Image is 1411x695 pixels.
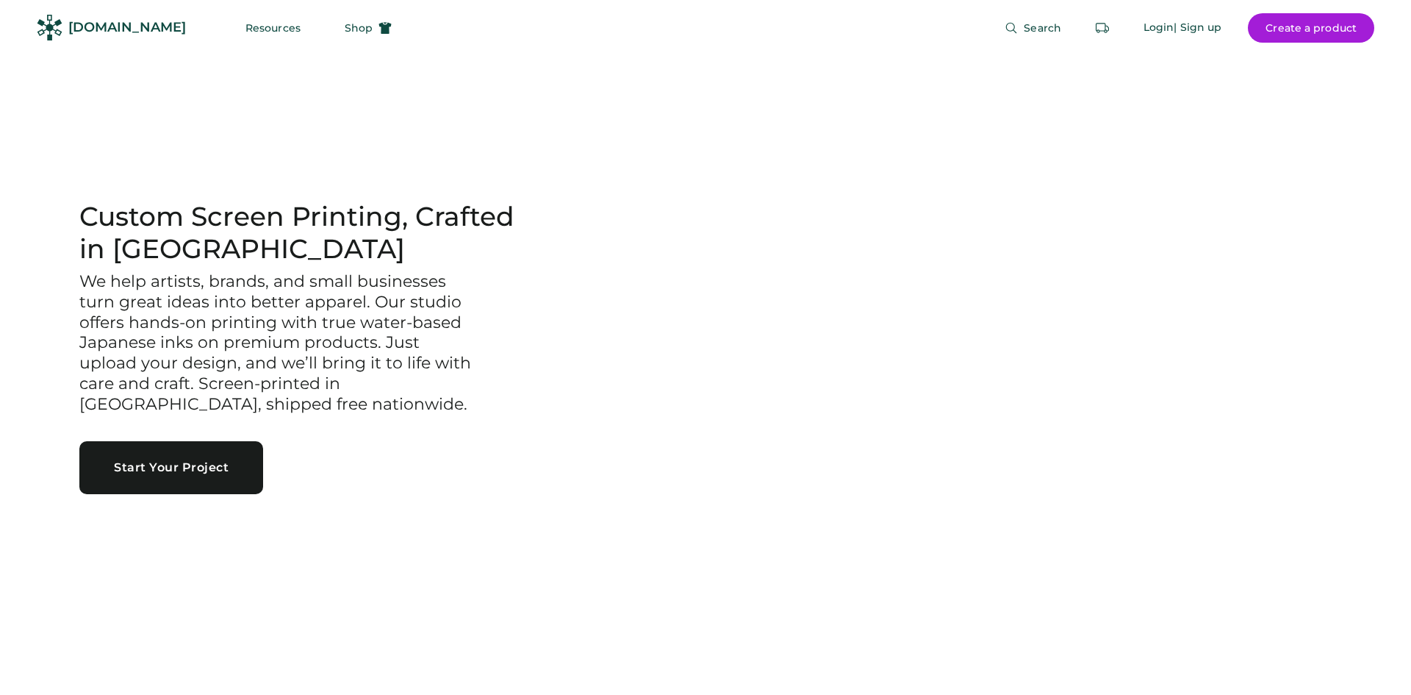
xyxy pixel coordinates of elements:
[345,23,373,33] span: Shop
[1024,23,1061,33] span: Search
[1143,21,1174,35] div: Login
[79,441,263,494] button: Start Your Project
[68,18,186,37] div: [DOMAIN_NAME]
[327,13,409,43] button: Shop
[228,13,318,43] button: Resources
[987,13,1079,43] button: Search
[1174,21,1221,35] div: | Sign up
[37,15,62,40] img: Rendered Logo - Screens
[79,201,538,265] h1: Custom Screen Printing, Crafted in [GEOGRAPHIC_DATA]
[1248,13,1374,43] button: Create a product
[79,271,476,416] h3: We help artists, brands, and small businesses turn great ideas into better apparel. Our studio of...
[1088,13,1117,43] button: Retrieve an order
